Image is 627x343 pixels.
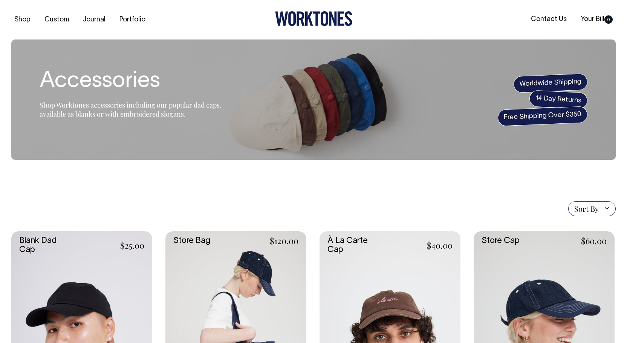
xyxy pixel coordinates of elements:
[574,204,599,213] span: Sort By
[513,73,588,93] span: Worldwide Shipping
[41,14,72,26] a: Custom
[80,14,109,26] a: Journal
[528,13,570,26] a: Contact Us
[497,106,588,126] span: Free Shipping Over $350
[529,90,588,109] span: 14 Day Returns
[604,15,613,24] span: 0
[40,70,228,94] h1: Accessories
[40,100,222,118] span: Shop Worktones accessories including our popular dad caps, available as blanks or with embroidere...
[116,14,148,26] a: Portfolio
[11,14,34,26] a: Shop
[578,13,616,26] a: Your Bill0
